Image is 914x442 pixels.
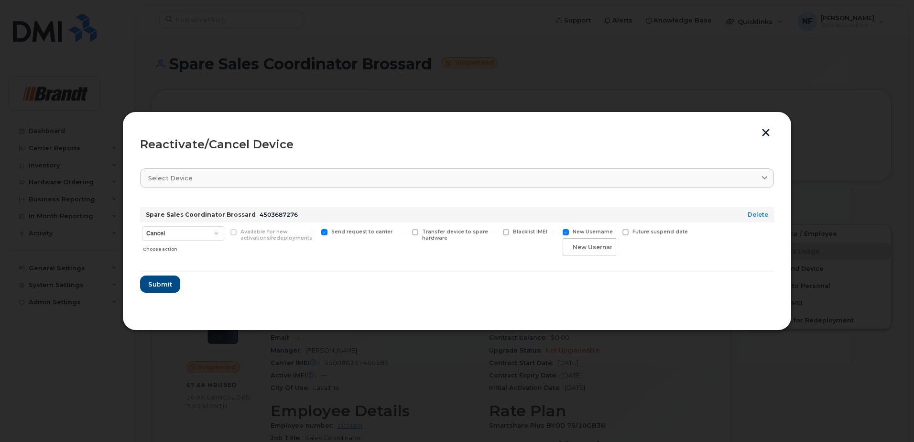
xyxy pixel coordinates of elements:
input: Available for new activations/redeployments [219,229,224,234]
input: Send request to carrier [310,229,315,234]
span: Blacklist IMEI [513,229,547,235]
div: Reactivate/Cancel Device [140,139,774,150]
input: Transfer device to spare hardware [401,229,405,234]
span: Send request to carrier [331,229,392,235]
strong: Spare Sales Coordinator Brossard [146,211,256,218]
a: Select device [140,168,774,188]
span: Available for new activations/redeployments [240,229,312,241]
div: Choose action [143,242,224,253]
button: Submit [140,276,180,293]
span: Select device [148,174,193,183]
span: 4503687276 [260,211,298,218]
span: Transfer device to spare hardware [422,229,488,241]
span: Submit [148,280,172,289]
input: New Username [563,238,616,255]
input: Blacklist IMEI [491,229,496,234]
span: New Username [573,229,613,235]
input: New Username [551,229,556,234]
span: Future suspend date [632,229,688,235]
a: Delete [748,211,768,218]
input: Future suspend date [611,229,616,234]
